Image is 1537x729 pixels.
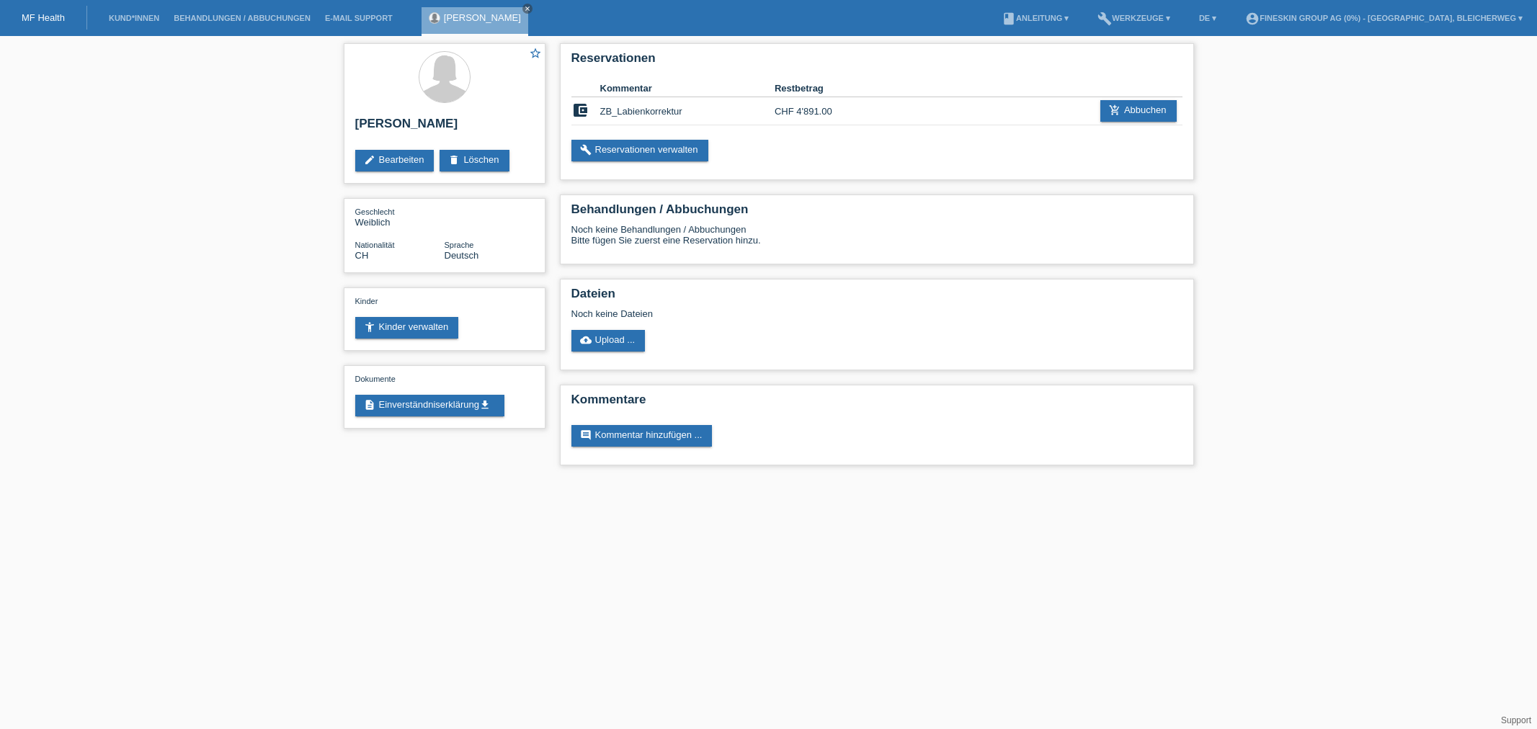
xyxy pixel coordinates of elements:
h2: Behandlungen / Abbuchungen [571,202,1182,224]
a: DE ▾ [1192,14,1224,22]
i: cloud_upload [580,334,592,346]
a: deleteLöschen [440,150,509,171]
a: add_shopping_cartAbbuchen [1100,100,1177,122]
a: cloud_uploadUpload ... [571,330,646,352]
a: MF Health [22,12,65,23]
span: Nationalität [355,241,395,249]
a: accessibility_newKinder verwalten [355,317,459,339]
a: commentKommentar hinzufügen ... [571,425,713,447]
th: Restbetrag [775,80,862,97]
i: book [1002,12,1016,26]
h2: Reservationen [571,51,1182,73]
a: E-Mail Support [318,14,400,22]
a: account_circleFineSkin Group AG (0%) - [GEOGRAPHIC_DATA], Bleicherweg ▾ [1238,14,1530,22]
i: comment [580,429,592,441]
h2: Kommentare [571,393,1182,414]
a: star_border [529,47,542,62]
span: Dokumente [355,375,396,383]
i: star_border [529,47,542,60]
a: close [522,4,533,14]
i: delete [448,154,460,166]
a: Kund*innen [102,14,166,22]
a: descriptionEinverständniserklärungget_app [355,395,504,416]
span: Geschlecht [355,207,395,216]
a: [PERSON_NAME] [444,12,521,23]
td: ZB_Labienkorrektur [600,97,775,125]
span: Schweiz [355,250,369,261]
a: buildWerkzeuge ▾ [1090,14,1177,22]
td: CHF 4'891.00 [775,97,862,125]
div: Noch keine Dateien [571,308,1012,319]
a: bookAnleitung ▾ [994,14,1076,22]
i: accessibility_new [364,321,375,333]
th: Kommentar [600,80,775,97]
i: account_circle [1245,12,1260,26]
i: get_app [479,399,491,411]
i: account_balance_wallet [571,102,589,119]
a: editBearbeiten [355,150,435,171]
div: Noch keine Behandlungen / Abbuchungen Bitte fügen Sie zuerst eine Reservation hinzu. [571,224,1182,256]
a: Support [1501,715,1531,725]
span: Kinder [355,297,378,305]
i: edit [364,154,375,166]
i: add_shopping_cart [1109,104,1121,116]
h2: Dateien [571,287,1182,308]
span: Deutsch [445,250,479,261]
a: Behandlungen / Abbuchungen [166,14,318,22]
span: Sprache [445,241,474,249]
i: build [580,144,592,156]
i: description [364,399,375,411]
div: Weiblich [355,206,445,228]
a: buildReservationen verwalten [571,140,708,161]
h2: [PERSON_NAME] [355,117,534,138]
i: build [1097,12,1112,26]
i: close [524,5,531,12]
